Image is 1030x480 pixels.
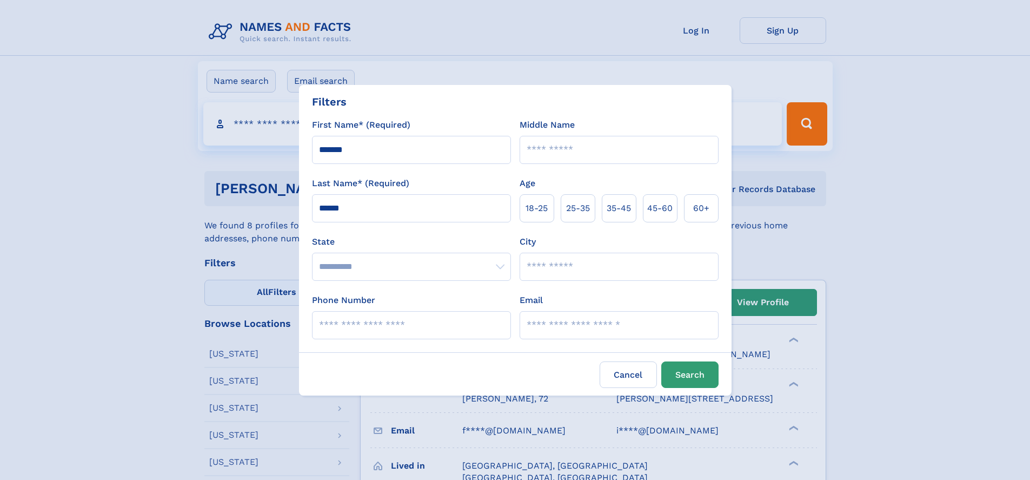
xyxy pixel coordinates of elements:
label: Phone Number [312,294,375,307]
label: Email [520,294,543,307]
label: Age [520,177,535,190]
span: 45‑60 [647,202,673,215]
label: First Name* (Required) [312,119,410,131]
label: Cancel [600,361,657,388]
label: Last Name* (Required) [312,177,409,190]
label: State [312,235,511,248]
button: Search [661,361,719,388]
div: Filters [312,94,347,110]
span: 60+ [693,202,709,215]
label: Middle Name [520,119,575,131]
span: 35‑45 [607,202,631,215]
span: 18‑25 [526,202,548,215]
span: 25‑35 [566,202,590,215]
label: City [520,235,536,248]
